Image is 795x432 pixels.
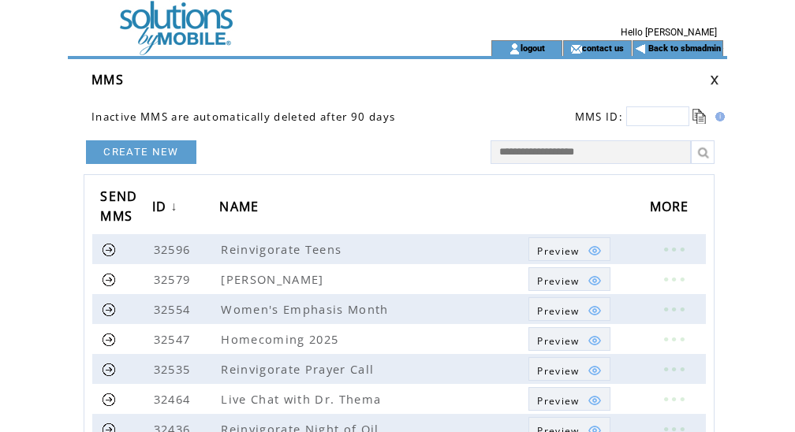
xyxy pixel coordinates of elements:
a: CREATE NEW [86,140,196,164]
span: Live Chat with Dr. Thema [221,391,385,407]
span: NAME [219,194,263,223]
span: 32535 [154,361,195,377]
span: Reinvigorate Prayer Call [221,361,378,377]
img: contact_us_icon.gif [570,43,582,55]
span: Show MMS preview [537,364,579,378]
span: Show MMS preview [537,394,579,408]
span: 32554 [154,301,195,317]
img: eye.png [588,363,602,378]
span: MORE [650,194,693,223]
span: 32547 [154,331,195,347]
a: Preview [528,327,610,351]
a: Preview [528,357,610,381]
img: eye.png [588,274,602,288]
span: Show MMS preview [537,304,579,318]
span: ID [152,194,171,223]
span: SEND MMS [100,184,137,233]
span: Reinvigorate Teens [221,241,345,257]
span: Show MMS preview [537,334,579,348]
span: Homecoming 2025 [221,331,342,347]
span: MMS ID: [575,110,623,124]
span: Women's Emphasis Month [221,301,392,317]
a: contact us [582,43,624,53]
a: Preview [528,267,610,291]
span: Inactive MMS are automatically deleted after 90 days [91,110,395,124]
a: logout [521,43,545,53]
a: Preview [528,237,610,261]
span: Show MMS preview [537,274,579,288]
img: eye.png [588,333,602,348]
img: eye.png [588,244,602,258]
img: help.gif [711,112,725,121]
a: NAME [219,193,267,222]
span: 32579 [154,271,195,287]
span: [PERSON_NAME] [221,271,327,287]
img: account_icon.gif [509,43,521,55]
a: Back to sbmadmin [648,43,721,54]
span: MMS [91,71,124,88]
img: backArrow.gif [635,43,647,55]
a: ID↓ [152,193,182,222]
span: 32596 [154,241,195,257]
a: Preview [528,387,610,411]
img: eye.png [588,393,602,408]
a: Preview [528,297,610,321]
span: Hello [PERSON_NAME] [621,27,717,38]
span: 32464 [154,391,195,407]
img: eye.png [588,304,602,318]
span: Show MMS preview [537,244,579,258]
